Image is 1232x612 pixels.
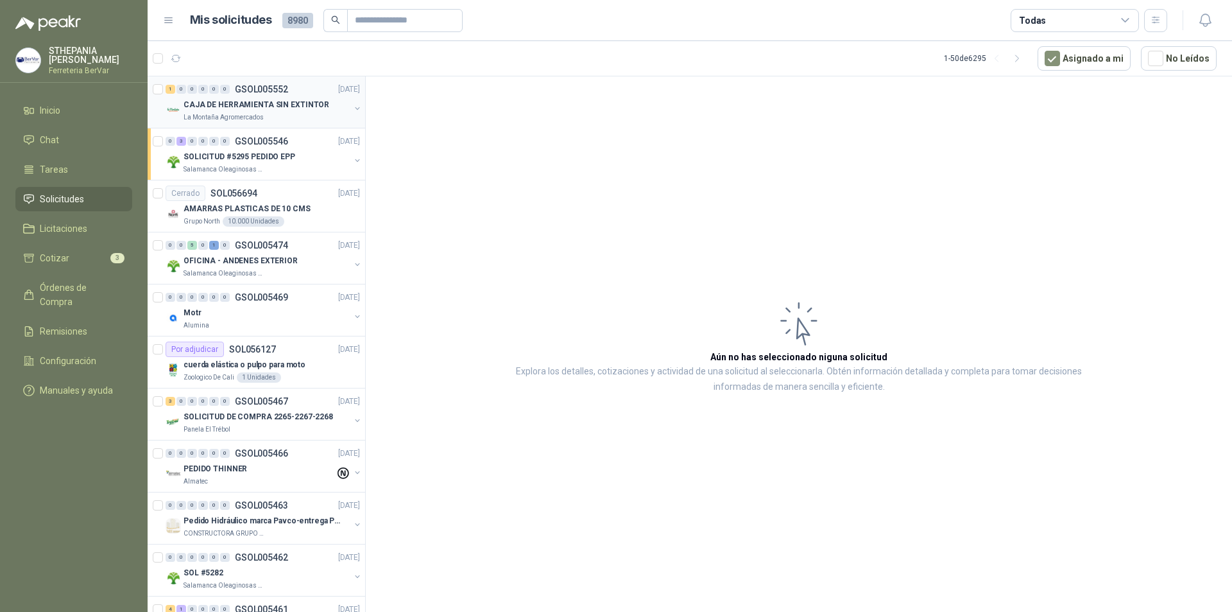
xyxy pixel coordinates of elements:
p: CONSTRUCTORA GRUPO FIP [184,529,264,539]
div: 0 [176,85,186,94]
a: 1 0 0 0 0 0 GSOL005552[DATE] Company LogoCAJA DE HERRAMIENTA SIN EXTINTORLa Montaña Agromercados [166,82,363,123]
span: 3 [110,253,124,263]
div: 0 [166,449,175,458]
div: 0 [209,449,219,458]
p: CAJA DE HERRAMIENTA SIN EXTINTOR [184,99,329,111]
div: 0 [209,85,219,94]
div: 0 [220,241,230,250]
div: 0 [166,293,175,302]
a: 3 0 0 0 0 0 GSOL005467[DATE] Company LogoSOLICITUD DE COMPRA 2265-2267-2268Panela El Trébol [166,394,363,435]
a: 0 0 0 0 0 0 GSOL005463[DATE] Company LogoPedido Hidráulico marca Pavco-entrega PopayánCONSTRUCTOR... [166,498,363,539]
a: Por adjudicarSOL056127[DATE] Company Logocuerda elástica o pulpo para motoZoologico De Cali1 Unid... [148,337,365,389]
p: Almatec [184,476,208,487]
a: Solicitudes [15,187,132,211]
div: Cerrado [166,186,205,201]
div: 0 [176,501,186,510]
p: [DATE] [338,83,360,96]
a: CerradoSOL056694[DATE] Company LogoAMARRAS PLASTICAS DE 10 CMSGrupo North10.000 Unidades [148,180,365,232]
div: 0 [220,137,230,146]
p: [DATE] [338,240,360,252]
p: Motr [184,307,201,319]
div: 1 Unidades [237,372,281,383]
img: Company Logo [166,466,181,482]
span: Solicitudes [40,192,84,206]
a: Órdenes de Compra [15,275,132,314]
p: Alumina [184,320,209,331]
p: GSOL005462 [235,553,288,562]
p: STHEPANIA [PERSON_NAME] [49,46,132,64]
p: Salamanca Oleaginosas SAS [184,164,264,175]
div: 0 [220,553,230,562]
img: Company Logo [166,518,181,534]
div: 0 [166,553,175,562]
div: 0 [187,553,197,562]
a: 0 0 0 0 0 0 GSOL005466[DATE] Company LogoPEDIDO THINNERAlmatec [166,446,363,487]
h3: Aún no has seleccionado niguna solicitud [710,350,887,364]
div: 0 [209,137,219,146]
div: 1 [209,241,219,250]
p: GSOL005463 [235,501,288,510]
div: 0 [198,553,208,562]
a: Tareas [15,157,132,182]
p: GSOL005552 [235,85,288,94]
img: Company Logo [16,48,40,73]
div: 0 [220,501,230,510]
span: Licitaciones [40,222,87,236]
img: Company Logo [166,310,181,326]
div: 0 [198,293,208,302]
p: AMARRAS PLASTICAS DE 10 CMS [184,203,311,215]
div: 0 [176,553,186,562]
div: 0 [198,137,208,146]
p: OFICINA - ANDENES EXTERIOR [184,255,298,267]
p: Ferreteria BerVar [49,67,132,74]
img: Company Logo [166,362,181,378]
div: 0 [198,241,208,250]
div: 0 [176,449,186,458]
div: 0 [166,501,175,510]
div: 5 [187,241,197,250]
div: 0 [198,85,208,94]
img: Company Logo [166,206,181,222]
a: Cotizar3 [15,246,132,270]
p: Pedido Hidráulico marca Pavco-entrega Popayán [184,515,343,527]
div: 0 [220,449,230,458]
p: La Montaña Agromercados [184,112,264,123]
p: PEDIDO THINNER [184,463,247,475]
p: Salamanca Oleaginosas SAS [184,268,264,279]
p: [DATE] [338,292,360,304]
p: GSOL005467 [235,397,288,406]
span: Remisiones [40,324,87,338]
div: Todas [1019,13,1046,28]
div: Por adjudicar [166,342,224,357]
a: Manuales y ayuda [15,378,132,403]
p: SOL056694 [210,189,257,198]
div: 0 [209,397,219,406]
p: SOL #5282 [184,567,223,579]
a: Configuración [15,349,132,373]
div: 10.000 Unidades [223,216,284,227]
a: 0 0 0 0 0 0 GSOL005462[DATE] Company LogoSOL #5282Salamanca Oleaginosas SAS [166,550,363,591]
div: 0 [176,241,186,250]
span: Inicio [40,103,60,118]
div: 0 [209,501,219,510]
div: 0 [220,85,230,94]
a: Inicio [15,98,132,123]
p: Explora los detalles, cotizaciones y actividad de una solicitud al seleccionarla. Obtén informaci... [494,364,1104,395]
span: search [331,15,340,24]
p: Panela El Trébol [184,424,230,435]
div: 1 - 50 de 6295 [944,48,1027,69]
img: Company Logo [166,414,181,430]
p: [DATE] [338,552,360,564]
div: 0 [187,137,197,146]
div: 0 [187,293,197,302]
a: 0 3 0 0 0 0 GSOL005546[DATE] Company LogoSOLICITUD #5295 PEDIDO EPPSalamanca Oleaginosas SAS [166,134,363,175]
div: 3 [166,397,175,406]
p: Zoologico De Cali [184,372,234,383]
a: Licitaciones [15,216,132,241]
div: 0 [209,293,219,302]
p: SOL056127 [229,345,276,354]
p: [DATE] [338,448,360,460]
p: Grupo North [184,216,220,227]
span: Cotizar [40,251,69,265]
p: SOLICITUD DE COMPRA 2265-2267-2268 [184,411,333,423]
